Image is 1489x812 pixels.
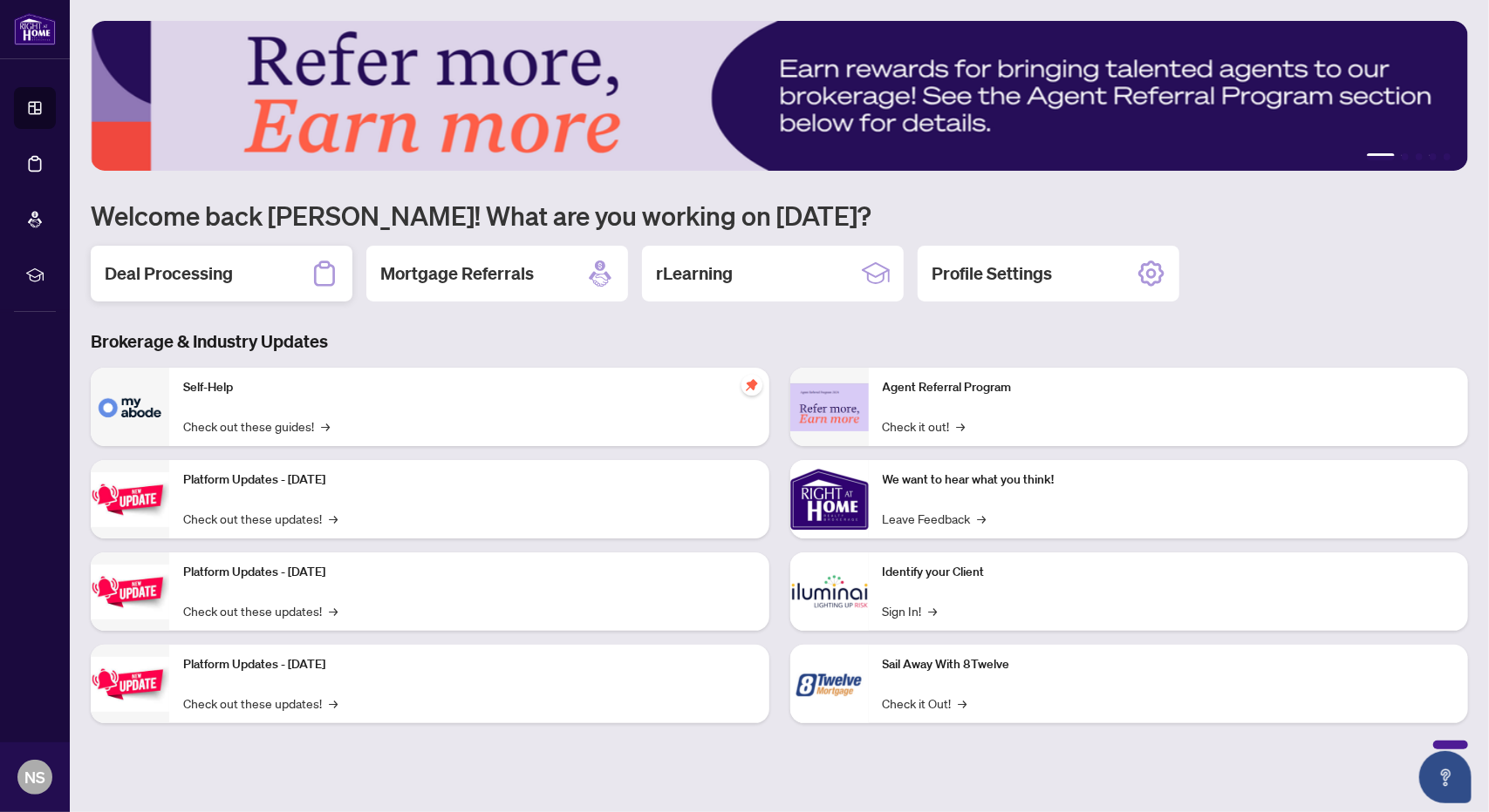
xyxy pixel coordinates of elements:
p: We want to hear what you think! [883,470,1455,490]
img: logo [14,13,56,45]
img: Platform Updates - June 23, 2025 [91,657,169,712]
a: Sign In!→ [883,601,938,620]
h1: Welcome back [PERSON_NAME]! What are you working on [DATE]? [91,199,1468,232]
span: NS [24,765,45,789]
p: Sail Away With 8Twelve [883,655,1455,674]
span: → [329,509,338,528]
p: Platform Updates - [DATE] [183,655,755,674]
a: Check out these updates!→ [183,509,338,528]
button: 1 [1367,153,1395,160]
button: 4 [1430,153,1437,160]
img: Platform Updates - July 8, 2025 [91,565,169,619]
h2: Profile Settings [932,261,1052,286]
span: → [321,416,330,436]
h2: Deal Processing [105,261,233,286]
span: pushpin [741,375,762,396]
button: 5 [1444,153,1451,160]
h2: Mortgage Referrals [380,261,534,286]
a: Check out these guides!→ [183,416,330,436]
img: Platform Updates - July 21, 2025 [91,472,169,527]
img: Sail Away With 8Twelve [790,645,869,723]
p: Self-Help [183,378,755,397]
h2: rLearning [656,261,733,286]
button: Open asap [1419,751,1472,803]
img: We want to hear what you think! [790,460,869,538]
span: → [929,601,938,620]
img: Identify your Client [790,552,869,631]
a: Check it out!→ [883,416,966,436]
h3: Brokerage & Industry Updates [91,329,1468,354]
a: Check out these updates!→ [183,694,338,713]
p: Agent Referral Program [883,378,1455,397]
img: Agent Referral Program [790,383,869,431]
span: → [329,601,338,620]
span: → [959,694,967,713]
p: Platform Updates - [DATE] [183,563,755,582]
a: Check it Out!→ [883,694,967,713]
span: → [978,509,987,528]
img: Slide 0 [91,21,1468,171]
p: Platform Updates - [DATE] [183,470,755,490]
a: Leave Feedback→ [883,509,987,528]
span: → [957,416,966,436]
p: Identify your Client [883,563,1455,582]
span: → [329,694,338,713]
img: Self-Help [91,368,169,446]
button: 3 [1416,153,1423,160]
a: Check out these updates!→ [183,601,338,620]
button: 2 [1402,153,1409,160]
